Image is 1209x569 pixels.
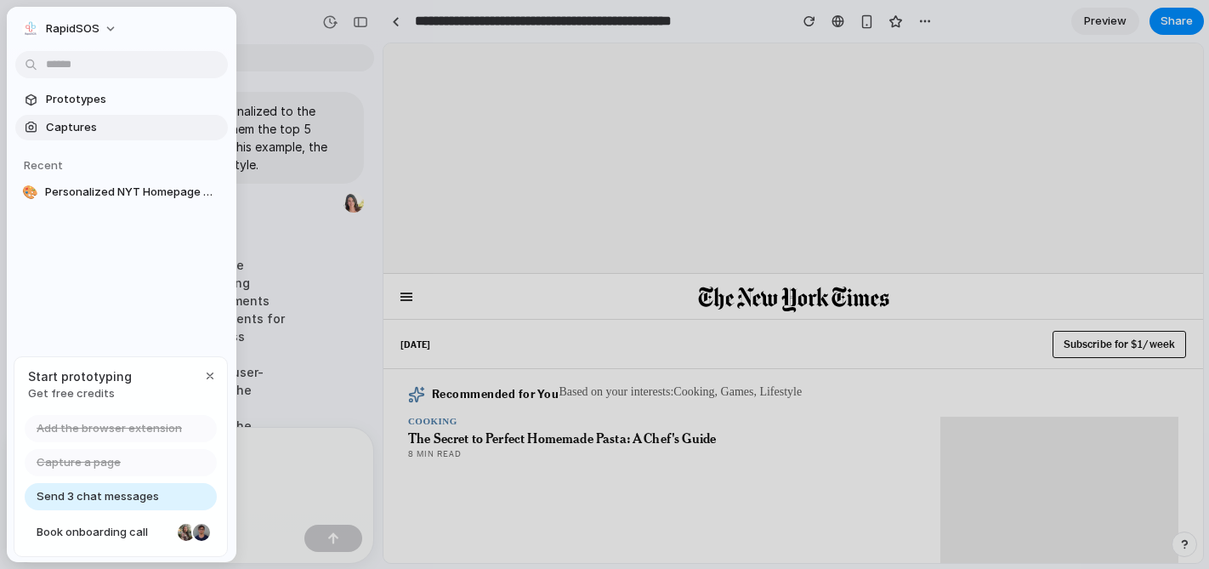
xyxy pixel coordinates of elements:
p: Based on your interests: Cooking, Games, Lifestyle [175,343,418,360]
span: Personalized NYT Homepage with Top Recommendations [45,184,221,201]
a: Captures [15,115,228,140]
span: Start prototyping [28,367,132,385]
div: 🎨 [22,184,38,201]
a: Book onboarding call [25,519,217,546]
p: 8 min read [25,406,78,417]
span: Get free credits [28,385,132,402]
span: Capture a page [37,454,121,471]
span: Captures [46,119,221,136]
div: Christian Iacullo [191,522,212,543]
span: Recent [24,158,63,172]
span: Book onboarding call [37,524,171,541]
a: 🎨Personalized NYT Homepage with Top Recommendations [15,179,228,205]
span: Subscribe for $1/week [669,287,803,315]
span: Send 3 chat messages [37,488,159,505]
span: RapidSOS [46,20,99,37]
span: Add the browser extension [37,420,182,437]
p: The Secret to Perfect Homemade Pasta: A Chef's Guide [25,386,542,402]
span: Recommended for You [48,344,176,358]
div: Cooking [25,373,542,383]
span: Prototypes [46,91,221,108]
a: Prototypes [15,87,228,112]
span: [DATE] [17,296,48,307]
div: Nicole Kubica [176,522,196,543]
button: RapidSOS [15,15,126,43]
